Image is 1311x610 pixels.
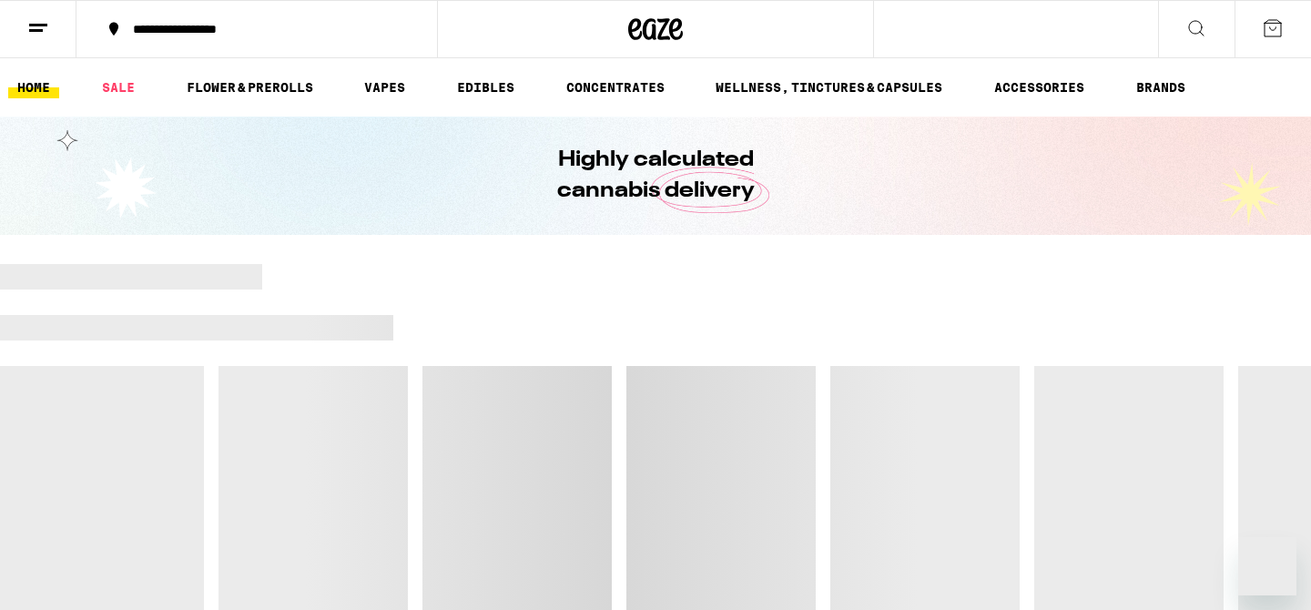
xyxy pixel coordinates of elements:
[1238,537,1296,595] iframe: Button to launch messaging window
[8,76,59,98] a: HOME
[557,76,674,98] a: CONCENTRATES
[448,76,523,98] a: EDIBLES
[1127,76,1194,98] a: BRANDS
[505,145,806,207] h1: Highly calculated cannabis delivery
[355,76,414,98] a: VAPES
[93,76,144,98] a: SALE
[706,76,951,98] a: WELLNESS, TINCTURES & CAPSULES
[178,76,322,98] a: FLOWER & PREROLLS
[985,76,1093,98] a: ACCESSORIES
